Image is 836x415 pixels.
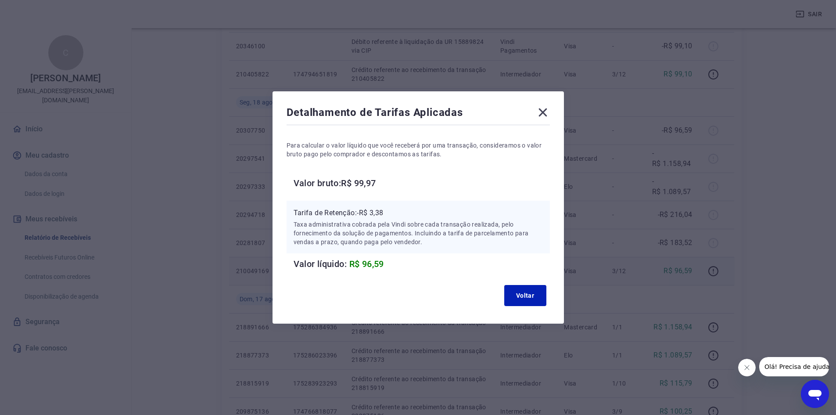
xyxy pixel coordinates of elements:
iframe: Botão para abrir a janela de mensagens [801,380,829,408]
span: Olá! Precisa de ajuda? [5,6,74,13]
p: Tarifa de Retenção: -R$ 3,38 [294,208,543,218]
h6: Valor líquido: [294,257,550,271]
iframe: Fechar mensagem [738,359,756,376]
p: Para calcular o valor líquido que você receberá por uma transação, consideramos o valor bruto pag... [287,141,550,159]
iframe: Mensagem da empresa [759,357,829,376]
h6: Valor bruto: R$ 99,97 [294,176,550,190]
span: R$ 96,59 [349,259,384,269]
button: Voltar [504,285,546,306]
div: Detalhamento de Tarifas Aplicadas [287,105,550,123]
p: Taxa administrativa cobrada pela Vindi sobre cada transação realizada, pelo fornecimento da soluç... [294,220,543,246]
